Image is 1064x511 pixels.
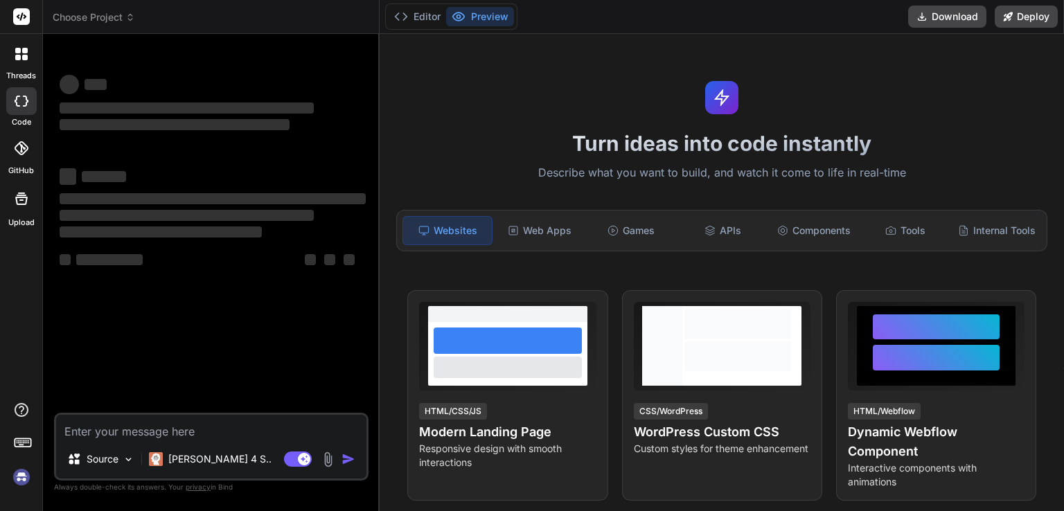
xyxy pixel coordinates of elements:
button: Preview [446,7,514,26]
img: attachment [320,451,336,467]
p: Always double-check its answers. Your in Bind [54,481,369,494]
h1: Turn ideas into code instantly [388,131,1056,156]
div: Websites [402,216,493,245]
div: HTML/CSS/JS [419,403,487,420]
img: Claude 4 Sonnet [149,452,163,466]
label: GitHub [8,165,34,177]
p: Interactive components with animations [848,461,1025,489]
span: ‌ [85,79,107,90]
div: CSS/WordPress [634,403,708,420]
span: ‌ [344,254,355,265]
span: ‌ [60,210,314,221]
p: [PERSON_NAME] 4 S.. [168,452,272,466]
p: Source [87,452,118,466]
button: Download [908,6,986,28]
h4: Modern Landing Page [419,422,596,442]
span: ‌ [76,254,143,265]
div: Games [587,216,675,245]
span: ‌ [305,254,316,265]
div: Tools [861,216,950,245]
label: threads [6,70,36,82]
span: ‌ [60,226,262,237]
h4: Dynamic Webflow Component [848,422,1025,461]
div: Internal Tools [952,216,1041,245]
span: ‌ [324,254,335,265]
label: Upload [8,217,35,228]
span: ‌ [60,193,366,204]
button: Editor [389,7,446,26]
button: Deploy [995,6,1058,28]
p: Responsive design with smooth interactions [419,442,596,469]
img: icon [342,452,355,466]
span: privacy [186,483,211,491]
span: ‌ [60,254,71,265]
label: code [12,116,31,128]
span: Choose Project [53,10,135,24]
p: Custom styles for theme enhancement [634,442,810,456]
div: APIs [678,216,767,245]
h4: WordPress Custom CSS [634,422,810,442]
div: Web Apps [495,216,584,245]
img: Pick Models [123,454,134,465]
span: ‌ [60,75,79,94]
span: ‌ [82,171,126,182]
img: signin [10,465,33,489]
p: Describe what you want to build, and watch it come to life in real-time [388,164,1056,182]
div: Components [770,216,858,245]
span: ‌ [60,168,76,185]
span: ‌ [60,102,314,114]
div: HTML/Webflow [848,403,921,420]
span: ‌ [60,119,290,130]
